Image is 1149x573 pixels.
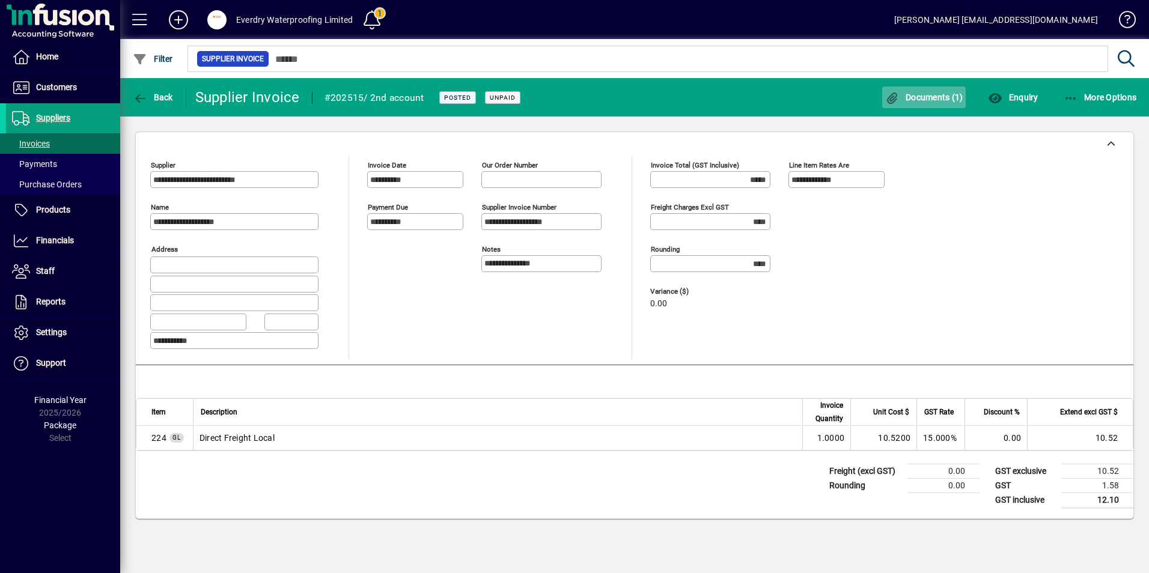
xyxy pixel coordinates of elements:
span: Support [36,358,66,368]
td: GST inclusive [989,493,1061,508]
span: Invoice Quantity [810,399,843,425]
span: GST Rate [924,405,954,419]
a: Settings [6,318,120,348]
mat-label: Rounding [651,245,680,253]
span: Back [133,92,173,102]
mat-label: Name [151,203,169,211]
span: Filter [133,54,173,64]
a: Reports [6,287,120,317]
a: Customers [6,73,120,103]
td: 12.10 [1061,493,1133,508]
span: Suppliers [36,113,70,123]
a: Home [6,42,120,72]
td: Direct Freight Local [193,426,802,450]
span: Variance ($) [650,288,722,296]
span: Products [36,205,70,214]
span: Enquiry [988,92,1038,102]
span: Posted [444,94,471,102]
button: More Options [1061,86,1140,108]
a: Knowledge Base [1110,2,1134,41]
mat-label: Supplier invoice number [482,203,556,211]
app-page-header-button: Back [120,86,186,108]
span: Staff [36,266,55,276]
td: 1.58 [1061,478,1133,493]
mat-label: Our order number [482,161,538,169]
td: 1.0000 [802,426,850,450]
span: More Options [1064,92,1137,102]
td: GST exclusive [989,464,1061,478]
span: Invoices [12,139,50,148]
span: Item [151,405,166,419]
a: Payments [6,154,120,174]
span: Supplier Invoice [202,53,264,65]
span: Discount % [984,405,1020,419]
td: GST [989,478,1061,493]
button: Documents (1) [882,86,966,108]
button: Back [130,86,176,108]
span: Settings [36,327,67,337]
td: Rounding [823,478,907,493]
button: Profile [198,9,236,31]
td: 15.000% [916,426,965,450]
button: Add [159,9,198,31]
span: GL [172,434,181,441]
div: Everdry Waterproofing Limited [236,10,353,29]
span: Extend excl GST $ [1060,405,1118,419]
td: 10.52 [1027,426,1133,450]
div: #202515/ 2nd account [325,88,424,108]
a: Products [6,195,120,225]
mat-label: Invoice date [368,161,406,169]
span: Documents (1) [885,92,963,102]
button: Filter [130,48,176,70]
span: Home [36,52,58,61]
td: 0.00 [907,464,980,478]
a: Invoices [6,133,120,154]
span: Package [44,420,76,430]
span: Payments [12,159,57,169]
a: Purchase Orders [6,174,120,195]
td: 0.00 [907,478,980,493]
button: Enquiry [985,86,1041,108]
td: 10.5200 [850,426,916,450]
span: Customers [36,82,77,92]
span: Financial Year [34,395,87,405]
td: Freight (excl GST) [823,464,907,478]
div: [PERSON_NAME] [EMAIL_ADDRESS][DOMAIN_NAME] [894,10,1098,29]
span: Direct Freight Local [151,432,166,444]
td: 0.00 [965,426,1027,450]
a: Financials [6,226,120,256]
td: 10.52 [1061,464,1133,478]
mat-label: Notes [482,245,501,253]
span: Financials [36,235,74,245]
mat-label: Line item rates are [789,161,849,169]
mat-label: Supplier [151,161,175,169]
a: Support [6,348,120,378]
span: Unpaid [490,94,516,102]
mat-label: Payment due [368,203,408,211]
a: Staff [6,256,120,286]
mat-label: Freight charges excl GST [651,203,729,211]
span: Description [201,405,237,419]
mat-label: Invoice Total (GST inclusive) [651,161,739,169]
span: Reports [36,297,66,306]
div: Supplier Invoice [195,88,300,107]
span: Purchase Orders [12,180,82,189]
span: Unit Cost $ [873,405,909,419]
span: 0.00 [650,299,667,309]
